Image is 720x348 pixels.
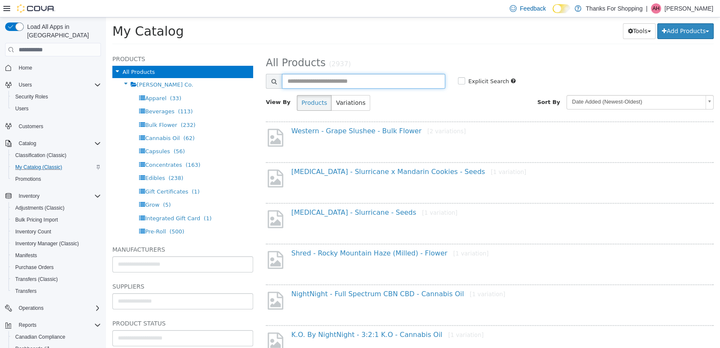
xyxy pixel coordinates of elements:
[15,93,48,100] span: Security Roles
[185,232,382,240] a: Shred - Rocky Mountain Haze (Milled) - Flower[1 variation]
[15,276,58,283] span: Transfers (Classic)
[12,332,69,342] a: Canadian Compliance
[12,203,101,213] span: Adjustments (Classic)
[12,262,101,272] span: Purchase Orders
[39,118,74,124] span: Cannabis Oil
[12,332,101,342] span: Canadian Compliance
[15,228,51,235] span: Inventory Count
[6,6,78,21] span: My Catalog
[15,205,64,211] span: Adjustments (Classic)
[19,140,36,147] span: Catalog
[86,171,93,177] span: (1)
[12,162,66,172] a: My Catalog (Classic)
[664,3,713,14] p: [PERSON_NAME]
[8,226,104,238] button: Inventory Count
[2,62,104,74] button: Home
[185,272,399,281] a: NightNight - Full Spectrum CBN CBD - Cannabis Oil[1 variation]
[517,6,550,22] button: Tools
[12,203,68,213] a: Adjustments (Classic)
[8,91,104,103] button: Security Roles
[646,3,647,14] p: |
[15,320,101,330] span: Reports
[8,261,104,273] button: Purchase Orders
[160,151,179,171] img: missing-image.png
[31,64,87,70] span: [PERSON_NAME] Co.
[12,286,101,296] span: Transfers
[15,191,101,201] span: Inventory
[651,3,661,14] div: April Harder
[39,131,64,137] span: Capsules
[15,63,36,73] a: Home
[12,227,101,237] span: Inventory Count
[6,227,147,237] h5: Manufacturers
[15,121,47,132] a: Customers
[17,4,55,13] img: Cova
[15,176,41,182] span: Promotions
[57,184,64,191] span: (5)
[342,314,378,321] small: [1 variation]
[185,313,378,321] a: K.O. By NightNight - 3:2:1 K.O - Cannabis Oil[1 variation]
[12,262,57,272] a: Purchase Orders
[321,110,360,117] small: [2 variations]
[39,211,60,217] span: Pre-Roll
[8,331,104,343] button: Canadian Compliance
[15,334,65,340] span: Canadian Compliance
[12,250,101,261] span: Manifests
[553,13,553,14] span: Dark Mode
[8,103,104,115] button: Users
[2,319,104,331] button: Reports
[12,215,101,225] span: Bulk Pricing Import
[75,104,89,111] span: (232)
[15,320,40,330] button: Reports
[15,80,35,90] button: Users
[223,43,245,51] small: (2937)
[160,232,179,253] img: missing-image.png
[64,78,75,84] span: (33)
[19,322,36,328] span: Reports
[12,174,45,184] a: Promotions
[15,303,47,313] button: Operations
[185,150,420,158] a: [MEDICAL_DATA] - Slurricane x Mandarin Cookies - Seeds[1 variation]
[64,211,78,217] span: (500)
[19,81,32,88] span: Users
[8,214,104,226] button: Bulk Pricing Import
[12,162,101,172] span: My Catalog (Classic)
[364,273,399,280] small: [1 variation]
[77,118,89,124] span: (62)
[39,157,59,164] span: Edibles
[72,91,87,97] span: (113)
[6,301,147,311] h5: Product Status
[551,6,608,22] button: Add Products
[12,92,101,102] span: Security Roles
[2,190,104,202] button: Inventory
[385,151,420,158] small: [1 variation]
[62,157,77,164] span: (238)
[460,78,608,92] a: Date Added (Newest-Oldest)
[8,149,104,161] button: Classification (Classic)
[17,51,49,58] span: All Products
[19,65,32,71] span: Home
[15,62,101,73] span: Home
[2,302,104,314] button: Operations
[19,193,39,199] span: Inventory
[15,240,79,247] span: Inventory Manager (Classic)
[12,286,40,296] a: Transfers
[15,121,101,131] span: Customers
[12,174,101,184] span: Promotions
[12,150,101,160] span: Classification (Classic)
[15,138,101,149] span: Catalog
[2,79,104,91] button: Users
[15,191,43,201] button: Inventory
[39,198,94,204] span: Integrated Gift Card
[8,273,104,285] button: Transfers (Classic)
[12,239,82,249] a: Inventory Manager (Classic)
[98,198,106,204] span: (1)
[8,161,104,173] button: My Catalog (Classic)
[19,123,43,130] span: Customers
[12,274,61,284] a: Transfers (Classic)
[8,173,104,185] button: Promotions
[39,171,82,177] span: Gift Certificates
[160,191,179,212] img: missing-image.png
[12,215,61,225] a: Bulk Pricing Import
[2,138,104,149] button: Catalog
